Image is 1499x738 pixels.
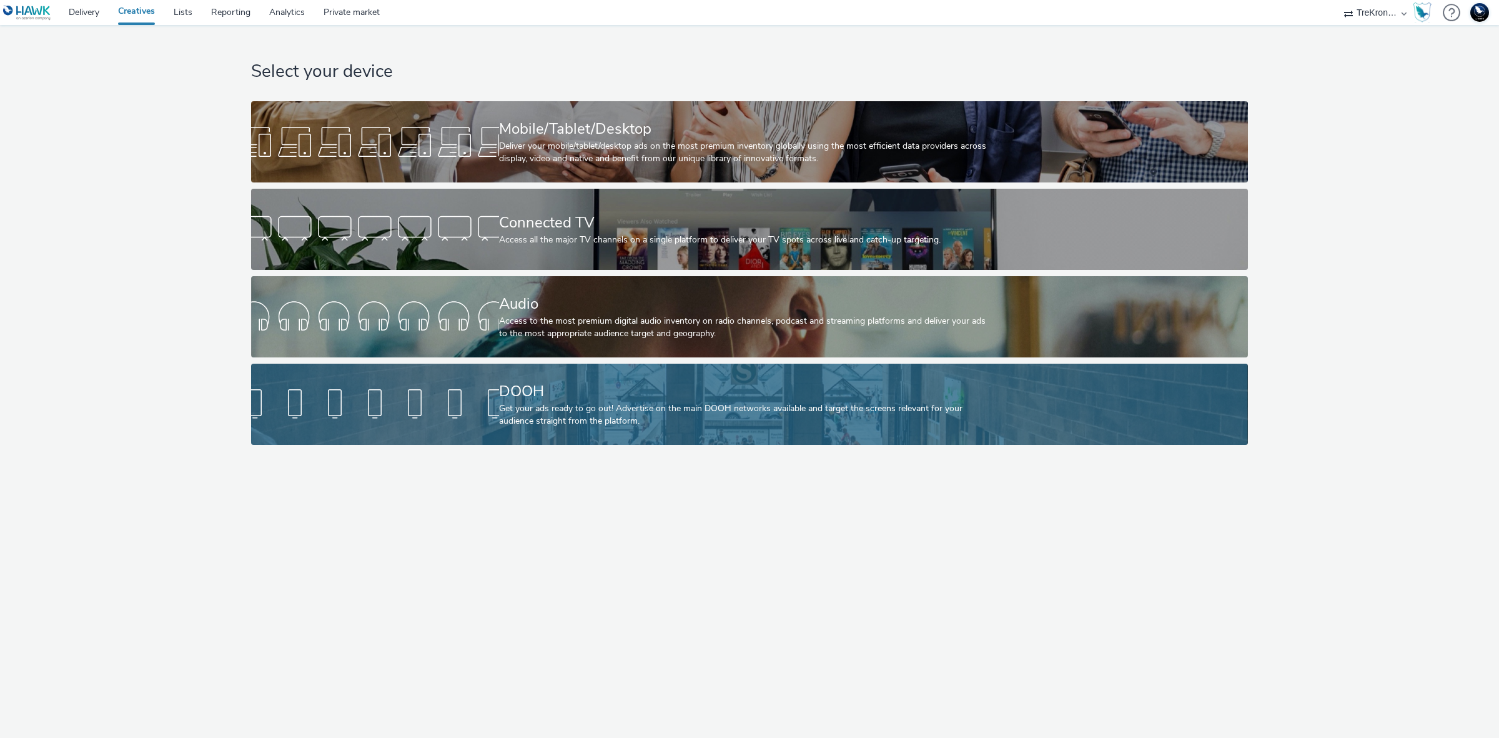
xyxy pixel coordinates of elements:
[499,381,995,402] div: DOOH
[499,140,995,166] div: Deliver your mobile/tablet/desktop ads on the most premium inventory globally using the most effi...
[1413,2,1437,22] a: Hawk Academy
[1470,3,1489,22] img: Support Hawk
[499,118,995,140] div: Mobile/Tablet/Desktop
[251,60,1247,84] h1: Select your device
[499,234,995,246] div: Access all the major TV channels on a single platform to deliver your TV spots across live and ca...
[1413,2,1432,22] img: Hawk Academy
[499,212,995,234] div: Connected TV
[499,293,995,315] div: Audio
[251,101,1247,182] a: Mobile/Tablet/DesktopDeliver your mobile/tablet/desktop ads on the most premium inventory globall...
[499,402,995,428] div: Get your ads ready to go out! Advertise on the main DOOH networks available and target the screen...
[251,364,1247,445] a: DOOHGet your ads ready to go out! Advertise on the main DOOH networks available and target the sc...
[3,5,51,21] img: undefined Logo
[499,315,995,341] div: Access to the most premium digital audio inventory on radio channels, podcast and streaming platf...
[251,276,1247,357] a: AudioAccess to the most premium digital audio inventory on radio channels, podcast and streaming ...
[251,189,1247,270] a: Connected TVAccess all the major TV channels on a single platform to deliver your TV spots across...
